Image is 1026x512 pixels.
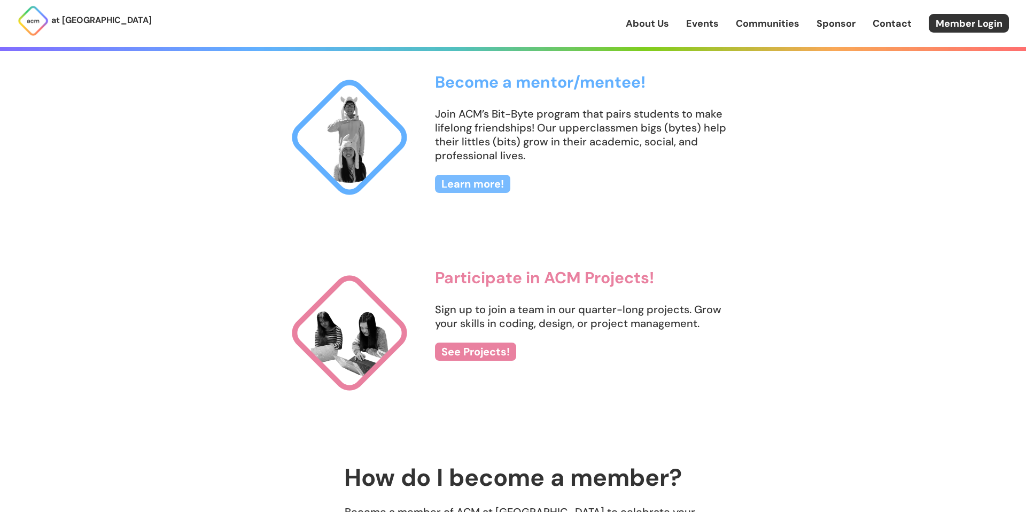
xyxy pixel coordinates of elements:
p: Join ACM’s Bit-Byte program that pairs students to make lifelong friendships! Our upperclassmen b... [435,107,741,162]
a: at [GEOGRAPHIC_DATA] [17,5,152,37]
a: Contact [873,17,912,30]
p: at [GEOGRAPHIC_DATA] [51,13,152,27]
a: Communities [736,17,799,30]
a: Member Login [929,14,1009,33]
a: See Projects! [435,343,516,361]
a: About Us [626,17,669,30]
img: ACM Logo [17,5,49,37]
a: Learn more! [435,175,510,193]
a: Sponsor [817,17,856,30]
h3: Participate in ACM Projects! [435,269,741,286]
h2: How do I become a member? [344,464,682,491]
a: Events [686,17,719,30]
p: Sign up to join a team in our quarter-long projects. Grow your skills in coding, design, or proje... [435,302,741,330]
h3: Become a mentor/mentee! [435,73,741,91]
